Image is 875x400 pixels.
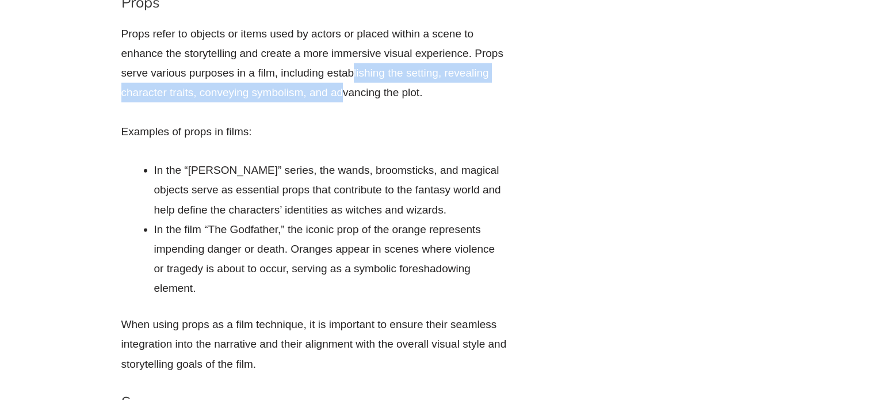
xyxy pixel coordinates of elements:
[121,122,507,142] p: Examples of props in films:
[121,315,507,374] p: When using props as a film technique, it is important to ensure their seamless integration into t...
[121,24,507,103] p: Props refer to objects or items used by actors or placed within a scene to enhance the storytelli...
[683,271,875,400] iframe: Chat Widget
[154,220,507,299] li: In the film “The Godfather,” the iconic prop of the orange represents impending danger or death. ...
[154,161,507,220] li: In the “[PERSON_NAME]” series, the wands, broomsticks, and magical objects serve as essential pro...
